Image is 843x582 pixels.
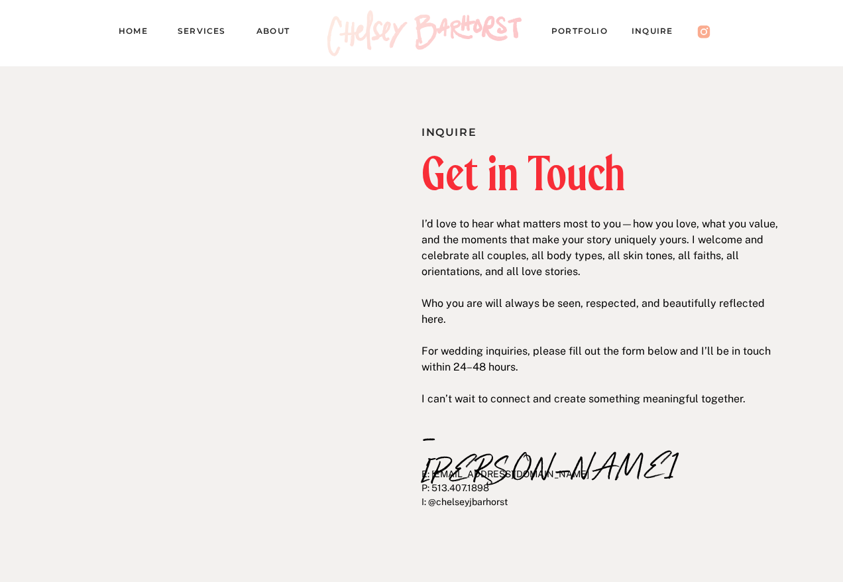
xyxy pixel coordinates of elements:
a: About [256,24,302,42]
p: –[PERSON_NAME] [421,421,537,449]
a: PORTFOLIO [551,24,620,42]
a: Home [119,24,158,42]
a: Inquire [632,24,686,42]
p: E: [EMAIL_ADDRESS][DOMAIN_NAME] P: 513.407.1898 I: @chelseyjbarhorst [421,467,771,527]
a: Services [178,24,237,42]
h1: Inquire [421,123,704,137]
p: I’d love to hear what matters most to you—how you love, what you value, and the moments that make... [421,216,780,371]
h2: Get in Touch [421,150,776,196]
